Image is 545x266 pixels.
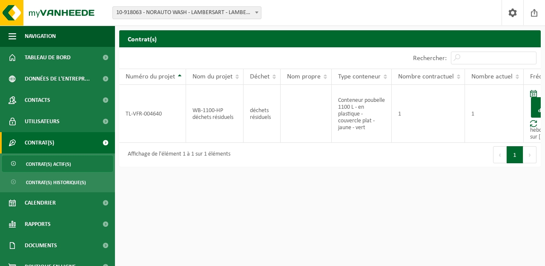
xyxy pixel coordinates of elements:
td: 1 [465,85,524,143]
span: Nombre actuel [471,73,513,80]
span: Nombre contractuel [398,73,454,80]
span: 10-918063 - NORAUTO WASH - LAMBERSART - LAMBERSART [113,7,261,19]
td: WB-1100-HP déchets résiduels [186,85,244,143]
span: Navigation [25,26,56,47]
td: déchets résiduels [244,85,281,143]
span: Documents [25,235,57,256]
span: Numéro du projet [126,73,175,80]
span: Nom du projet [192,73,232,80]
span: Tableau de bord [25,47,71,68]
button: Next [523,146,536,163]
label: Rechercher: [413,55,447,62]
span: Contrat(s) [25,132,54,153]
span: Contrat(s) actif(s) [26,156,71,172]
span: Données de l'entrepr... [25,68,90,90]
span: Déchet [250,73,270,80]
span: Utilisateurs [25,111,60,132]
td: Conteneur poubelle 1100 L - en plastique - couvercle plat - jaune - vert [332,85,392,143]
div: Affichage de l'élément 1 à 1 sur 1 éléments [123,147,230,162]
span: Rapports [25,214,51,235]
span: Calendrier [25,192,56,214]
button: Previous [493,146,507,163]
a: Contrat(s) historique(s) [2,174,113,190]
span: Contrat(s) historique(s) [26,174,86,191]
a: Contrat(s) actif(s) [2,156,113,172]
td: TL-VFR-004640 [119,85,186,143]
span: Contacts [25,90,50,111]
span: 10-918063 - NORAUTO WASH - LAMBERSART - LAMBERSART [112,6,261,19]
td: 1 [392,85,465,143]
button: 1 [507,146,523,163]
span: Type conteneur [338,73,381,80]
h2: Contrat(s) [119,30,541,47]
span: Nom propre [287,73,321,80]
